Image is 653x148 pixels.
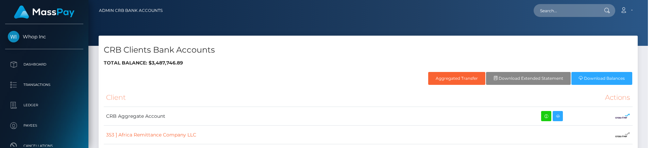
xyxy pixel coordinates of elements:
img: MassPay Logo [14,5,74,19]
p: Ledger [8,100,81,110]
img: Whop Inc [8,31,19,42]
p: Transactions [8,80,81,90]
p: Dashboard [8,59,81,70]
p: Payees [8,121,81,131]
span: Whop Inc [5,34,83,40]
